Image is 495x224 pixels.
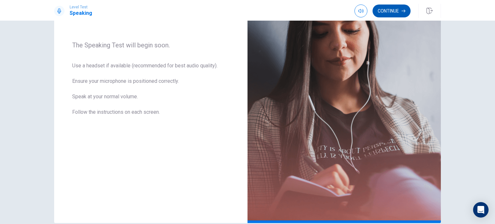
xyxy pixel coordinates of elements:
div: Open Intercom Messenger [473,202,489,218]
span: The Speaking Test will begin soon. [72,41,229,49]
span: Use a headset if available (recommended for best audio quality). Ensure your microphone is positi... [72,62,229,124]
button: Continue [373,5,411,17]
span: Level Test [70,5,92,9]
h1: Speaking [70,9,92,17]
